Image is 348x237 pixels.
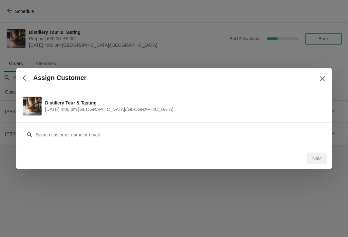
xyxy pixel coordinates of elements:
span: Distillery Tour & Tasting [45,100,322,106]
span: [DATE] 4:00 pm [GEOGRAPHIC_DATA]/[GEOGRAPHIC_DATA] [45,106,322,113]
input: Search customer name or email [35,129,325,141]
button: Close [316,73,328,84]
h2: Assign Customer [33,74,87,82]
img: Distillery Tour & Tasting | | September 4 | 4:00 pm Europe/London [23,97,42,115]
